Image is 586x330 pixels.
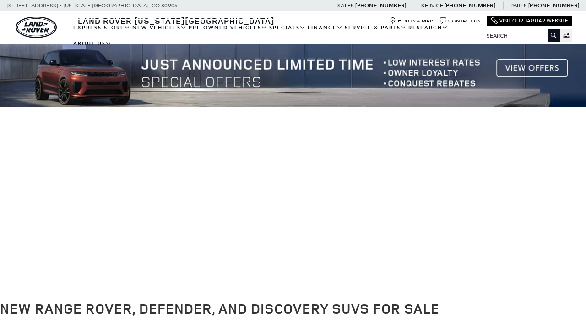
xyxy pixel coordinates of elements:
[337,2,354,9] span: Sales
[72,20,131,36] a: EXPRESS STORE
[480,30,560,41] input: Search
[72,20,480,52] nav: Main Navigation
[72,15,280,26] a: Land Rover [US_STATE][GEOGRAPHIC_DATA]
[355,2,406,9] a: [PHONE_NUMBER]
[131,20,188,36] a: New Vehicles
[344,20,407,36] a: Service & Parts
[440,17,480,24] a: Contact Us
[510,2,527,9] span: Parts
[78,15,275,26] span: Land Rover [US_STATE][GEOGRAPHIC_DATA]
[491,17,568,24] a: Visit Our Jaguar Website
[188,20,268,36] a: Pre-Owned Vehicles
[445,2,495,9] a: [PHONE_NUMBER]
[421,2,443,9] span: Service
[390,17,433,24] a: Hours & Map
[16,16,57,38] img: Land Rover
[407,20,449,36] a: Research
[7,2,178,9] a: [STREET_ADDRESS] • [US_STATE][GEOGRAPHIC_DATA], CO 80905
[268,20,307,36] a: Specials
[16,16,57,38] a: land-rover
[528,2,579,9] a: [PHONE_NUMBER]
[307,20,344,36] a: Finance
[72,36,113,52] a: About Us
